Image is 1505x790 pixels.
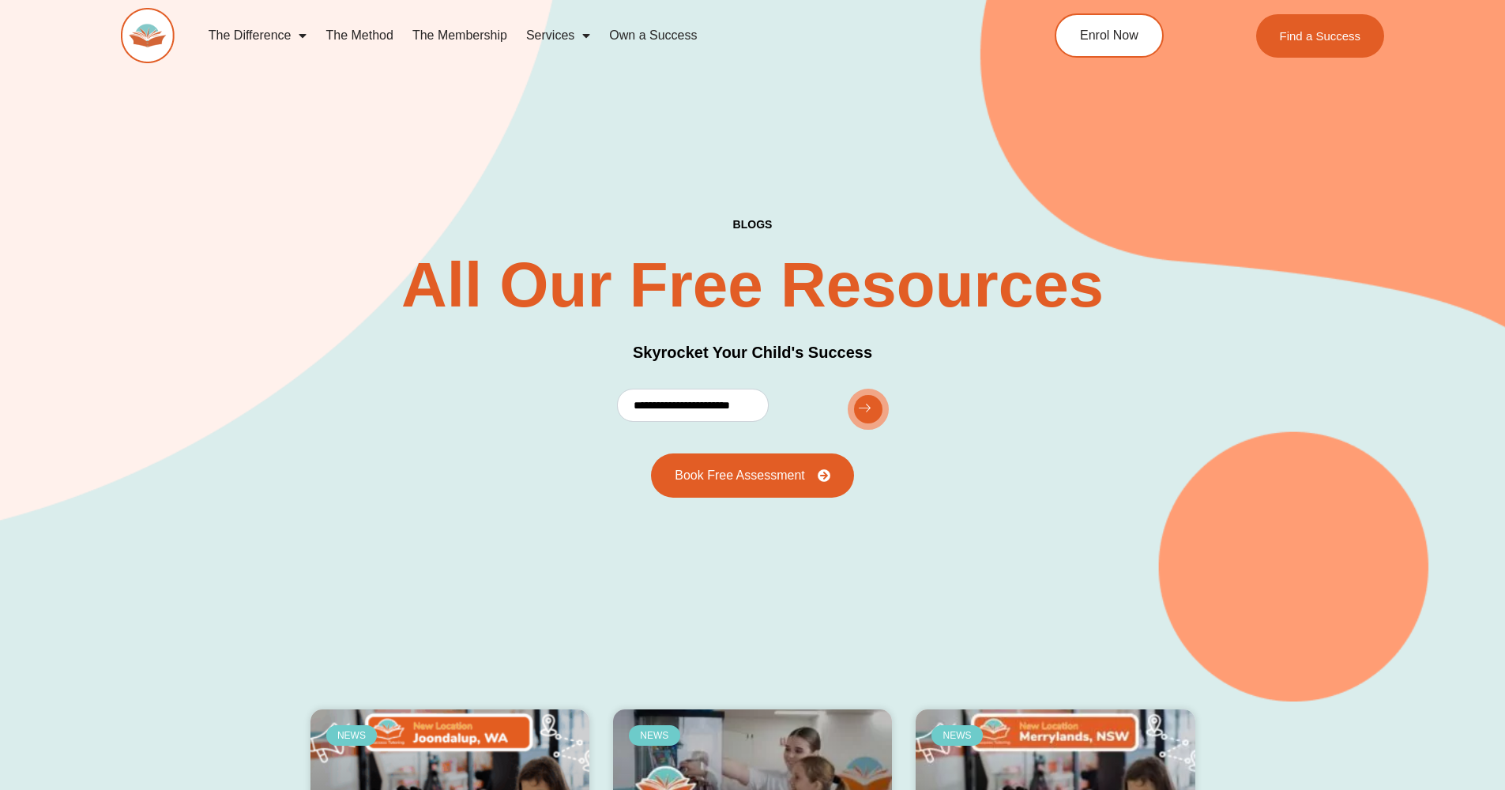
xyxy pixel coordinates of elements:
[848,389,889,430] button: submit
[1080,29,1138,42] span: Enrol Now
[633,344,872,361] span: Skyrocket Your Child's Success
[1256,14,1385,58] a: Find a Success
[675,469,805,482] span: Book Free Assessment
[316,17,402,54] a: The Method
[629,725,680,746] div: News
[326,725,378,746] div: News
[517,17,600,54] a: Services
[199,17,983,54] nav: Menu
[401,254,1104,317] h2: All Our Free Resources​
[1280,30,1361,42] span: Find a Success
[651,453,854,498] a: Book Free Assessment
[1055,13,1164,58] a: Enrol Now
[931,725,983,746] div: News
[617,389,769,422] input: email
[733,219,773,230] p: BLOGS
[600,17,706,54] a: Own a Success
[403,17,517,54] a: The Membership
[199,17,317,54] a: The Difference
